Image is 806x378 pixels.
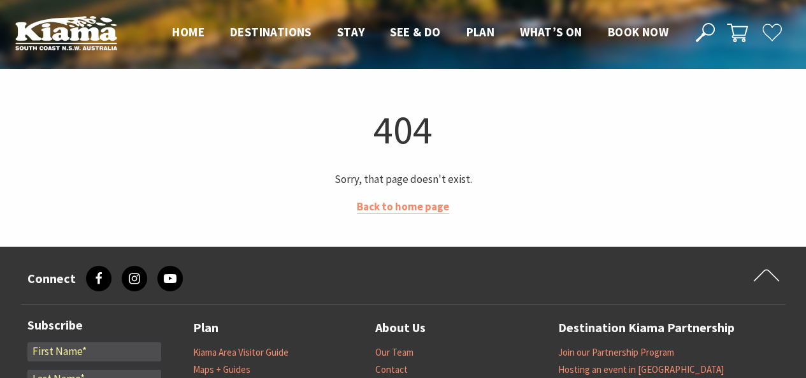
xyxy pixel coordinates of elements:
[375,346,414,359] a: Our Team
[193,363,250,376] a: Maps + Guides
[375,363,408,376] a: Contact
[608,24,668,40] span: Book now
[558,317,735,338] a: Destination Kiama Partnership
[193,346,289,359] a: Kiama Area Visitor Guide
[357,200,449,214] a: Back to home page
[230,24,312,40] span: Destinations
[466,24,495,40] span: Plan
[193,317,219,338] a: Plan
[26,171,781,188] p: Sorry, that page doesn't exist.
[15,15,117,50] img: Kiama Logo
[520,24,582,40] span: What’s On
[27,271,76,286] h3: Connect
[390,24,440,40] span: See & Do
[172,24,205,40] span: Home
[558,346,674,359] a: Join our Partnership Program
[27,342,161,361] input: First Name*
[375,317,426,338] a: About Us
[337,24,365,40] span: Stay
[26,104,781,156] h1: 404
[159,22,681,43] nav: Main Menu
[27,317,161,333] h3: Subscribe
[558,363,724,376] a: Hosting an event in [GEOGRAPHIC_DATA]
